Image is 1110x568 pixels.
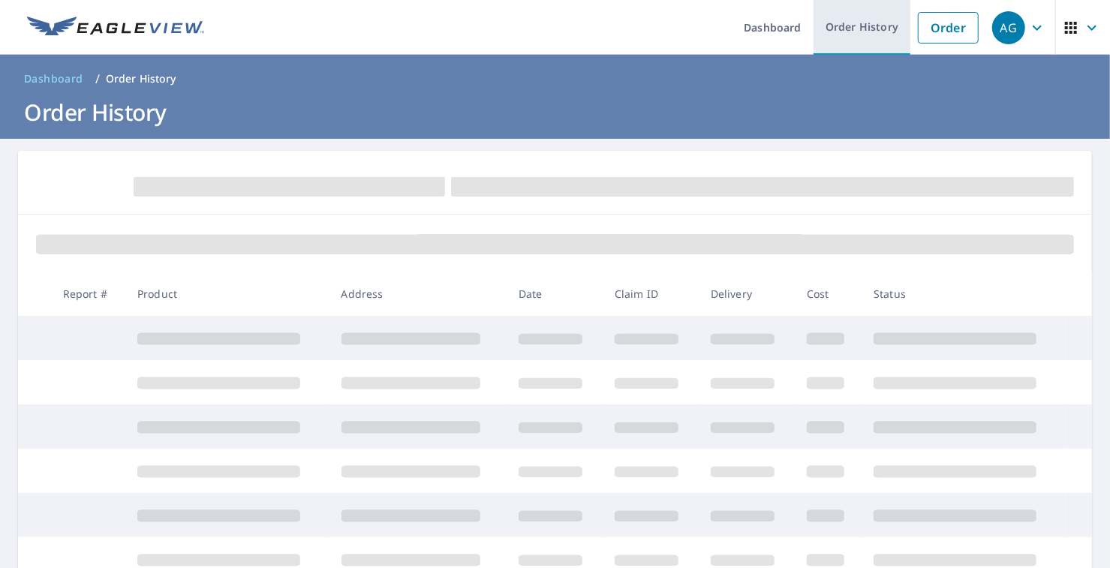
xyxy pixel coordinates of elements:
nav: breadcrumb [18,67,1092,91]
th: Report # [51,272,125,316]
img: EV Logo [27,17,204,39]
span: Dashboard [24,71,83,86]
h1: Order History [18,97,1092,128]
a: Order [918,12,979,44]
th: Delivery [699,272,795,316]
li: / [95,70,100,88]
th: Product [125,272,329,316]
th: Claim ID [603,272,699,316]
th: Cost [795,272,862,316]
th: Address [329,272,507,316]
th: Date [507,272,603,316]
a: Dashboard [18,67,89,91]
div: AG [992,11,1025,44]
p: Order History [106,71,176,86]
th: Status [862,272,1066,316]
